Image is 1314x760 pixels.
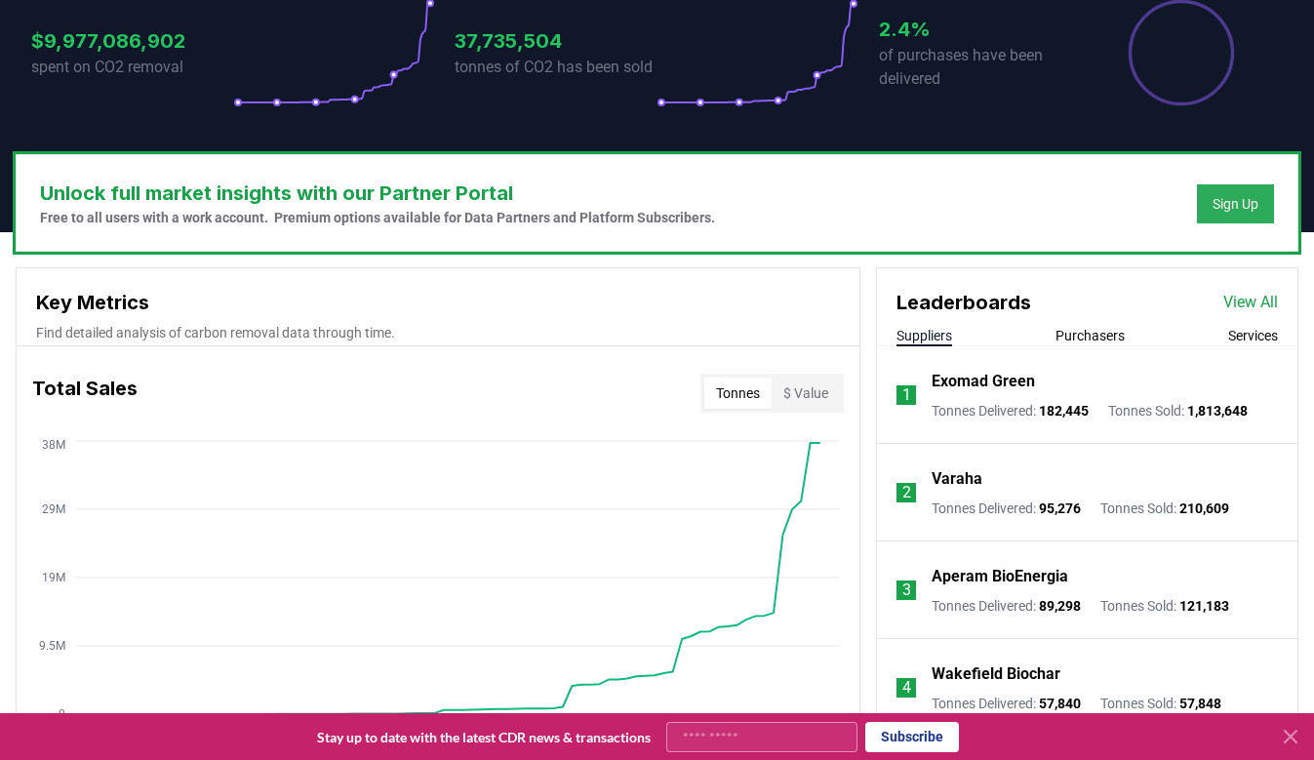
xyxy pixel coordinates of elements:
h3: Leaderboards [896,288,1031,317]
tspan: 38M [42,438,65,452]
h3: 2.4% [879,15,1081,44]
p: of purchases have been delivered [879,44,1081,91]
h3: Key Metrics [36,288,840,317]
tspan: 29M [42,502,65,516]
span: 1,813,648 [1187,403,1248,419]
p: tonnes of CO2 has been sold [455,56,657,79]
p: Free to all users with a work account. Premium options available for Data Partners and Platform S... [40,208,715,227]
span: 182,445 [1039,403,1089,419]
h3: 37,735,504 [455,26,657,56]
a: Wakefield Biochar [932,662,1060,686]
span: 95,276 [1039,500,1081,516]
span: 57,848 [1179,696,1221,711]
p: Tonnes Sold : [1108,401,1248,420]
button: Suppliers [896,326,952,345]
tspan: 19M [42,571,65,584]
h3: Total Sales [32,374,138,413]
p: 1 [902,383,911,407]
a: View All [1223,291,1278,314]
button: Purchasers [1055,326,1125,345]
p: Tonnes Delivered : [932,401,1089,420]
span: 210,609 [1179,500,1229,516]
h3: Unlock full market insights with our Partner Portal [40,179,715,208]
span: 121,183 [1179,598,1229,614]
tspan: 9.5M [39,639,65,653]
p: Tonnes Delivered : [932,499,1081,518]
p: 2 [902,481,911,504]
span: 57,840 [1039,696,1081,711]
button: Services [1228,326,1278,345]
button: $ Value [772,378,840,409]
a: Sign Up [1213,194,1258,214]
p: Tonnes Delivered : [932,596,1081,616]
p: 4 [902,676,911,700]
p: Find detailed analysis of carbon removal data through time. [36,323,840,342]
p: Tonnes Delivered : [932,694,1081,713]
span: 89,298 [1039,598,1081,614]
button: Sign Up [1197,184,1274,223]
button: Tonnes [704,378,772,409]
a: Varaha [932,467,982,491]
p: 3 [902,579,911,602]
p: Tonnes Sold : [1100,596,1229,616]
p: spent on CO2 removal [31,56,233,79]
a: Aperam BioEnergia [932,565,1068,588]
h3: $9,977,086,902 [31,26,233,56]
tspan: 0 [59,707,65,721]
p: Tonnes Sold : [1100,694,1221,713]
a: Exomad Green [932,370,1035,393]
p: Tonnes Sold : [1100,499,1229,518]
